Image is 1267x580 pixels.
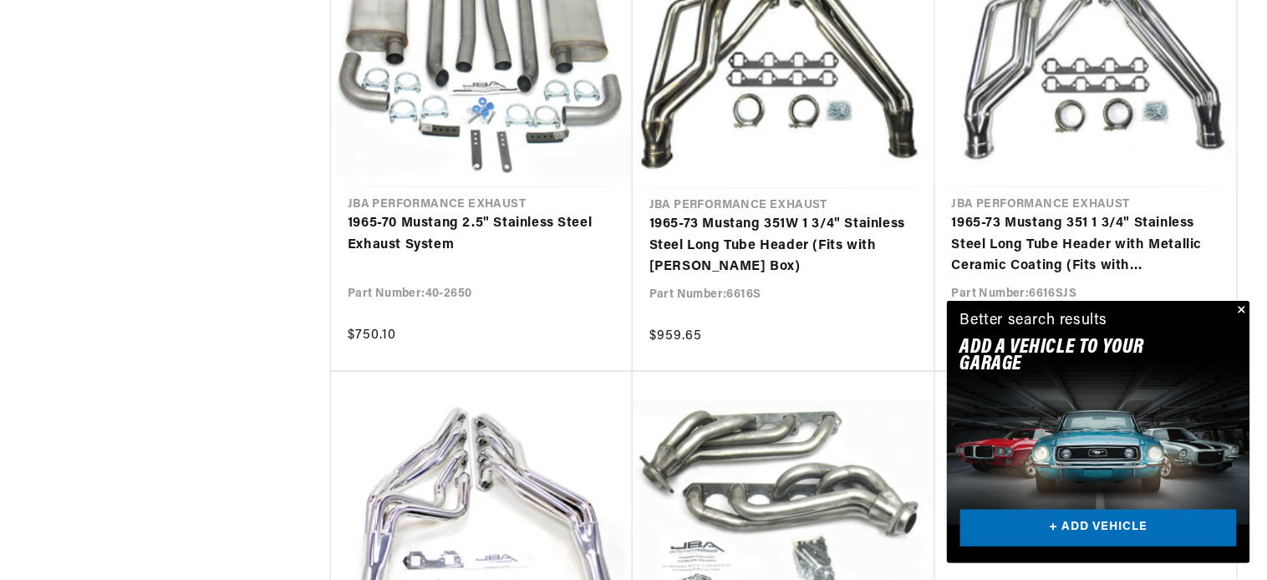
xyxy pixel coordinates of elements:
[952,213,1220,277] a: 1965-73 Mustang 351 1 3/4" Stainless Steel Long Tube Header with Metallic Ceramic Coating (Fits w...
[348,213,616,256] a: 1965-70 Mustang 2.5" Stainless Steel Exhaust System
[960,339,1195,374] h2: Add A VEHICLE to your garage
[960,510,1237,547] a: + ADD VEHICLE
[1230,301,1250,321] button: Close
[960,309,1108,333] div: Better search results
[649,214,918,278] a: 1965-73 Mustang 351W 1 3/4" Stainless Steel Long Tube Header (Fits with [PERSON_NAME] Box)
